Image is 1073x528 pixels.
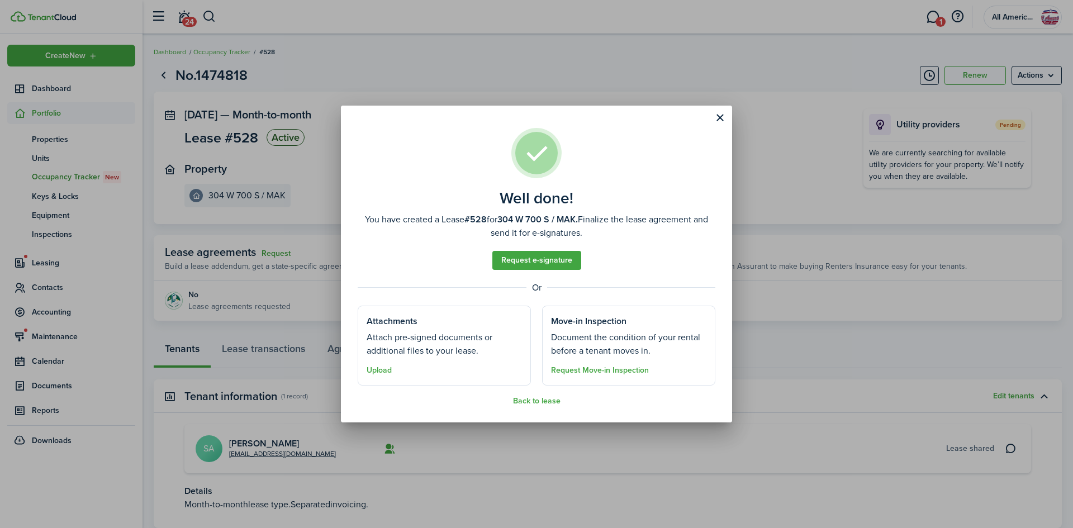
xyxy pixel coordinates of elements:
[500,189,573,207] well-done-title: Well done!
[367,331,522,358] well-done-section-description: Attach pre-signed documents or additional files to your lease.
[367,315,417,328] well-done-section-title: Attachments
[551,331,706,358] well-done-section-description: Document the condition of your rental before a tenant moves in.
[358,281,715,294] well-done-separator: Or
[513,397,561,406] button: Back to lease
[710,108,729,127] button: Close modal
[464,213,487,226] b: #528
[367,366,392,375] button: Upload
[551,315,626,328] well-done-section-title: Move-in Inspection
[358,213,715,240] well-done-description: You have created a Lease for Finalize the lease agreement and send it for e-signatures.
[497,213,578,226] b: 304 W 700 S / MAK.
[492,251,581,270] a: Request e-signature
[551,366,649,375] button: Request Move-in Inspection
